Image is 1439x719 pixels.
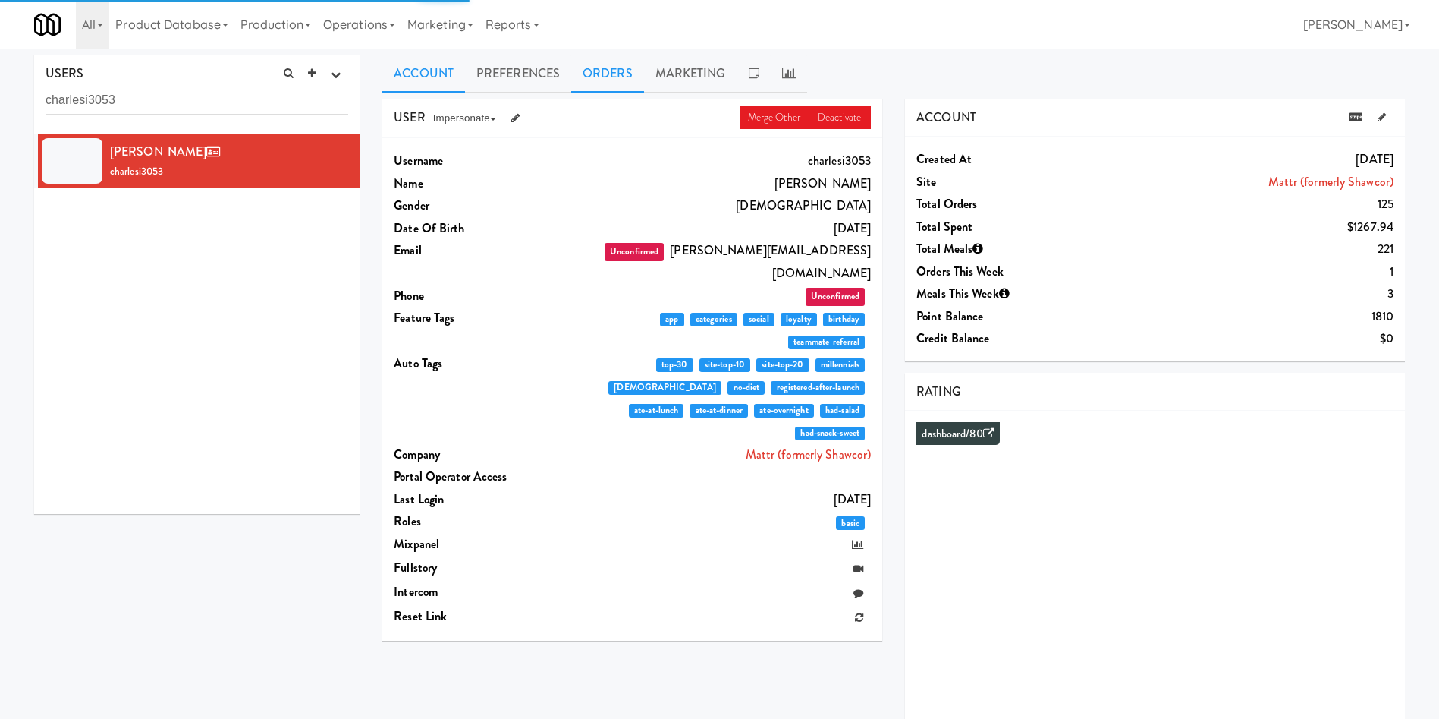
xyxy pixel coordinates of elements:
dt: Auto Tags [394,352,585,375]
span: had-snack-sweet [795,427,865,440]
span: basic [836,516,865,530]
dd: [DATE] [1108,148,1393,171]
a: Orders [571,55,644,93]
dd: [DATE] [585,488,871,511]
dd: [DATE] [585,217,871,240]
span: had-salad [820,404,865,418]
span: categories [690,313,737,326]
span: ate-at-dinner [690,404,748,418]
dt: Point Balance [916,305,1108,328]
dt: Gender [394,194,585,217]
span: social [743,313,774,326]
span: app [660,313,684,326]
dt: Mixpanel [394,533,585,556]
dd: 125 [1108,193,1393,216]
dt: Orders This Week [916,260,1108,283]
dd: 221 [1108,238,1393,260]
dt: Company [394,443,585,466]
span: loyalty [781,313,817,326]
dt: Fullstory [394,557,585,579]
dt: Created at [916,148,1108,171]
dd: 3 [1108,282,1393,305]
span: millennials [815,358,865,372]
span: no-diet [727,381,765,395]
span: ate-at-lunch [629,404,684,418]
dt: Site [916,171,1108,194]
a: Preferences [465,55,571,93]
a: Deactivate [810,106,871,129]
span: charlesi3053 [110,164,163,178]
dt: Name [394,172,585,195]
dd: 1810 [1108,305,1393,328]
span: USER [394,109,425,126]
span: Unconfirmed [605,243,664,261]
dd: [PERSON_NAME][EMAIL_ADDRESS][DOMAIN_NAME] [585,239,871,284]
span: registered-after-launch [771,381,865,395]
dt: Portal Operator Access [394,465,585,488]
span: [PERSON_NAME] [110,143,226,160]
a: dashboard/80 [922,426,994,442]
dt: Date Of Birth [394,217,585,240]
span: [DEMOGRAPHIC_DATA] [608,381,721,395]
a: Merge Other [740,106,810,129]
dd: [DEMOGRAPHIC_DATA] [585,194,871,217]
span: ACCOUNT [916,109,976,126]
dt: Last login [394,488,585,511]
dt: Total Orders [916,193,1108,216]
dd: [PERSON_NAME] [585,172,871,195]
button: Impersonate [426,107,504,130]
span: birthday [823,313,865,326]
input: Search user [46,87,348,115]
dt: Phone [394,285,585,307]
dd: charlesi3053 [585,150,871,172]
span: site-top-20 [756,358,809,372]
dt: Credit Balance [916,327,1108,350]
dt: Intercom [394,581,585,604]
span: top-30 [656,358,693,372]
dt: Roles [394,510,585,533]
dt: Email [394,239,585,262]
dd: $0 [1108,327,1393,350]
dt: Total Spent [916,216,1108,238]
dd: 1 [1108,260,1393,283]
a: Marketing [644,55,737,93]
dt: Total Meals [916,238,1108,260]
span: teammate_referral [788,336,865,349]
li: [PERSON_NAME]charlesi3053 [34,134,360,188]
a: Account [382,55,465,93]
span: ate-overnight [754,404,814,418]
span: Unconfirmed [806,288,865,306]
span: USERS [46,65,84,82]
img: Micromart [34,11,61,38]
span: RATING [916,383,961,400]
a: Mattr (formerly Shawcor) [1268,173,1393,191]
dd: $1267.94 [1108,216,1393,238]
a: Mattr (formerly Shawcor) [746,446,871,463]
span: site-top-10 [699,358,750,372]
dt: Username [394,150,585,172]
dt: Feature Tags [394,307,585,330]
dt: Reset link [394,605,585,628]
dt: Meals This Week [916,282,1108,305]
